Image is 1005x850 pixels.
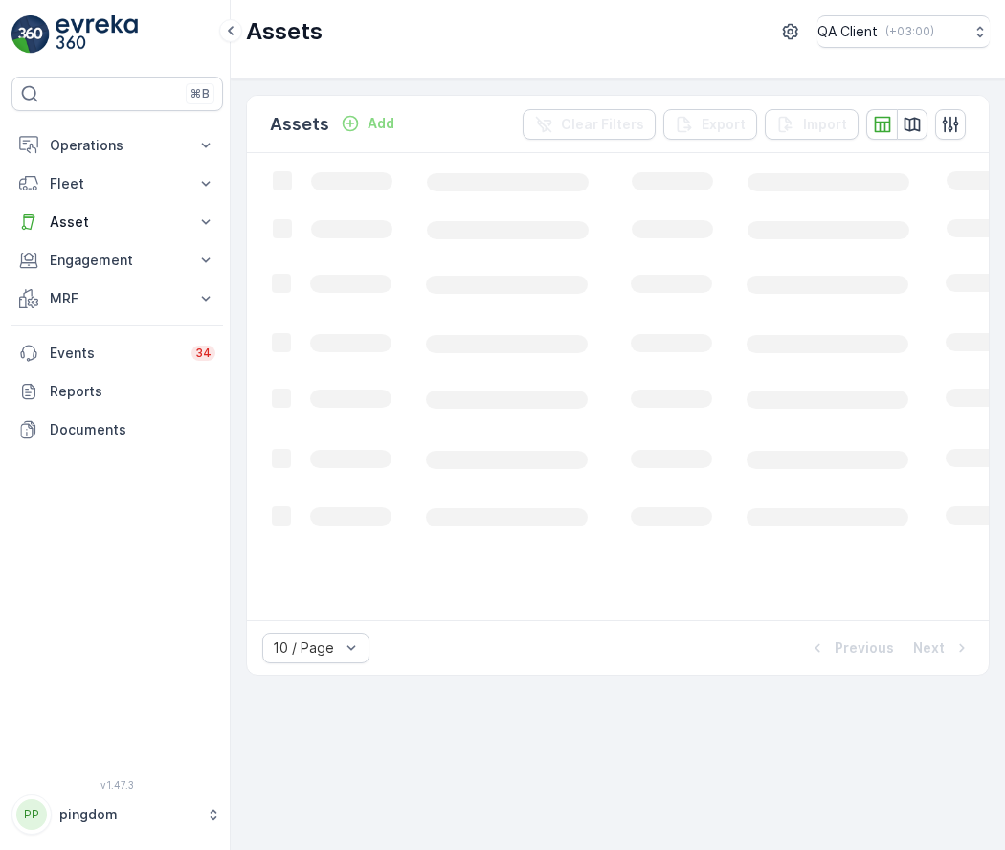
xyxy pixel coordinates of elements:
[885,24,934,39] p: ( +03:00 )
[913,638,945,658] p: Next
[56,15,138,54] img: logo_light-DOdMpM7g.png
[50,136,185,155] p: Operations
[11,280,223,318] button: MRF
[11,779,223,791] span: v 1.47.3
[195,346,212,361] p: 34
[11,334,223,372] a: Events34
[59,805,196,824] p: pingdom
[270,111,329,138] p: Assets
[835,638,894,658] p: Previous
[11,411,223,449] a: Documents
[702,115,746,134] p: Export
[817,15,990,48] button: QA Client(+03:00)
[50,212,185,232] p: Asset
[50,382,215,401] p: Reports
[663,109,757,140] button: Export
[246,16,323,47] p: Assets
[11,165,223,203] button: Fleet
[11,372,223,411] a: Reports
[11,126,223,165] button: Operations
[765,109,859,140] button: Import
[561,115,644,134] p: Clear Filters
[806,637,896,660] button: Previous
[11,241,223,280] button: Engagement
[11,794,223,835] button: PPpingdom
[817,22,878,41] p: QA Client
[11,15,50,54] img: logo
[368,114,394,133] p: Add
[333,112,402,135] button: Add
[11,203,223,241] button: Asset
[911,637,973,660] button: Next
[16,799,47,830] div: PP
[50,344,180,363] p: Events
[523,109,656,140] button: Clear Filters
[50,174,185,193] p: Fleet
[50,251,185,270] p: Engagement
[50,289,185,308] p: MRF
[50,420,215,439] p: Documents
[190,86,210,101] p: ⌘B
[803,115,847,134] p: Import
